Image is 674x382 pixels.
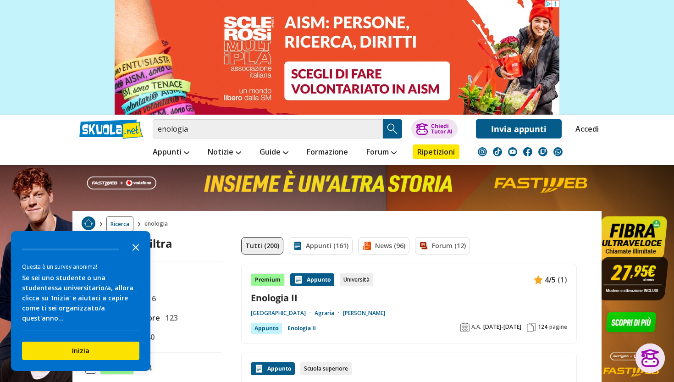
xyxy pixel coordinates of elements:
img: Pagine [527,323,536,332]
span: A.A. [471,323,481,331]
input: Cerca appunti, riassunti o versioni [153,119,383,138]
a: Guide [257,144,291,161]
a: Ripetizioni [413,144,459,159]
span: enologia [144,216,171,232]
span: (1) [558,274,567,286]
div: Università [340,273,373,286]
img: instagram [478,147,487,156]
img: Appunti contenuto [294,275,303,284]
a: Accedi [575,119,595,138]
div: Appunto [251,323,282,334]
a: Formazione [304,144,350,161]
a: Tutti (200) [241,237,283,255]
span: 123 [162,312,178,324]
span: 6 [148,293,156,304]
div: Premium [251,273,285,286]
div: Appunto [251,362,295,375]
div: Chiedi Tutor AI [431,123,453,134]
a: Forum [364,144,399,161]
a: Enologia II [287,323,316,334]
img: News filtro contenuto [362,241,371,250]
button: Search Button [383,119,402,138]
a: Invia appunti [476,119,562,138]
div: Survey [11,231,150,371]
a: Home [82,216,95,232]
button: Inizia [22,342,139,360]
img: Appunti contenuto [254,364,264,373]
div: Appunto [290,273,334,286]
img: facebook [523,147,532,156]
a: Enologia II [251,292,567,304]
img: twitch [538,147,547,156]
button: ChiediTutor AI [411,119,458,138]
a: News (96) [358,237,409,255]
img: youtube [508,147,517,156]
img: Appunti filtro contenuto [293,241,302,250]
img: WhatsApp [553,147,563,156]
img: Home [82,216,95,230]
div: Scuola superiore [300,362,352,375]
img: Anno accademico [460,323,470,332]
span: 124 [538,323,547,331]
a: Ricerca [106,216,133,232]
div: Questa è un survey anonima! [22,262,139,271]
span: [DATE]-[DATE] [483,323,521,331]
a: [GEOGRAPHIC_DATA] [251,310,315,317]
a: Agraria [315,310,343,317]
a: Notizie [205,144,243,161]
img: Forum filtro contenuto [419,241,428,250]
button: Close the survey [127,238,145,256]
a: Forum (12) [415,237,470,255]
a: Appunti [150,144,192,161]
a: [PERSON_NAME] [343,310,385,317]
div: Filtra [131,237,172,250]
span: 4/5 [545,274,556,286]
img: tiktok [493,147,502,156]
span: pagine [549,323,567,331]
img: Cerca appunti, riassunti o versioni [386,122,399,136]
img: Appunti contenuto [534,275,543,284]
div: Se sei uno studente o una studentessa universitario/a, allora clicca su 'Inizia' e aiutaci a capi... [22,273,139,323]
a: Appunti (161) [289,237,353,255]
